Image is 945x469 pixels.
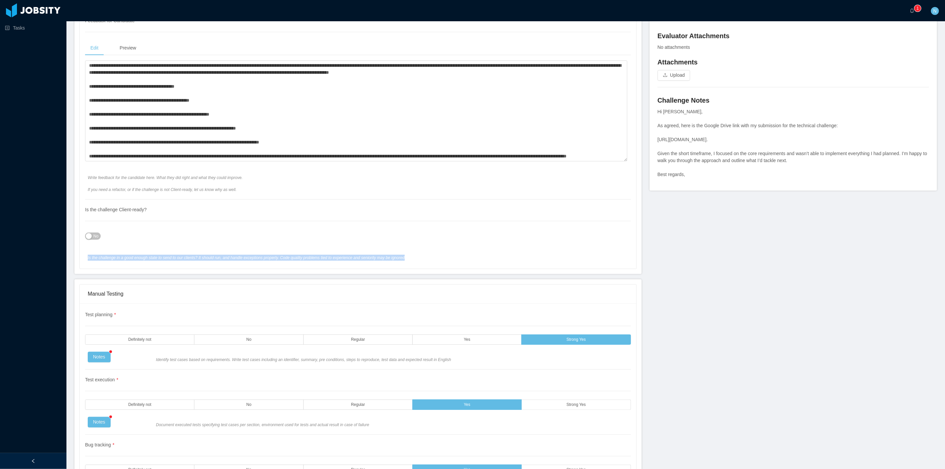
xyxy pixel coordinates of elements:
[88,417,111,427] button: Notes
[910,8,914,13] i: icon: bell
[658,70,690,81] button: icon: uploadUpload
[351,403,365,407] span: Regular
[128,337,151,342] span: Definitely not
[85,18,138,23] span: Feedback for Candidate
[246,403,251,407] span: No
[85,312,116,317] span: Test planning
[88,285,628,303] div: Manual Testing
[88,175,560,193] span: Write feedback for the candidate here. What they did right and what they could improve. If you ne...
[464,337,471,342] span: Yes
[85,442,114,447] span: Bug tracking
[914,5,921,12] sup: 1
[658,44,929,51] div: No attachments
[658,72,690,78] span: icon: uploadUpload
[156,357,628,363] span: Identify test cases based on requirements. Write test cases including an identifier, summary, pre...
[88,352,111,362] button: Notes
[128,403,151,407] span: Definitely not
[567,337,586,342] span: Strong Yes
[85,41,104,55] div: Edit
[917,5,919,12] p: 1
[658,57,929,67] h4: Attachments
[114,41,142,55] div: Preview
[246,337,251,342] span: No
[156,422,628,428] span: Document executed tests specifying test cases per section, environment used for tests and actual ...
[464,403,471,407] span: Yes
[658,96,929,105] h4: Challenge Notes
[567,403,586,407] span: Strong Yes
[933,7,937,15] span: N
[85,377,118,382] span: Test execution
[88,255,560,261] span: Is the challenge in a good enough state to send to our clients? It should run, and handle excepti...
[5,21,61,35] a: icon: profileTasks
[351,337,365,342] span: Regular
[85,207,147,212] span: Is the challenge Client-ready?
[658,31,929,41] h4: Evaluator Attachments
[93,233,98,239] span: No
[658,108,929,178] div: Hi [PERSON_NAME], As agreed, here is the Google Drive link with my submission for the technical c...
